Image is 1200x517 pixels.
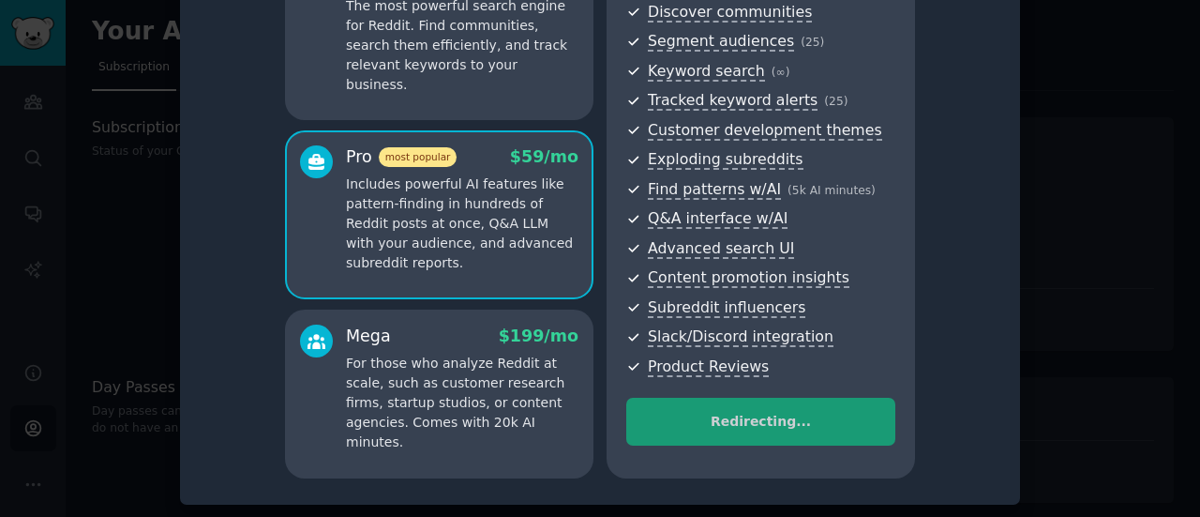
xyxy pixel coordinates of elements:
span: most popular [379,147,457,167]
span: Product Reviews [648,357,769,377]
span: Advanced search UI [648,239,794,259]
div: Mega [346,325,391,348]
span: Segment audiences [648,32,794,52]
span: Discover communities [648,3,812,23]
span: Subreddit influencers [648,298,805,318]
p: Includes powerful AI features like pattern-finding in hundreds of Reddit posts at once, Q&A LLM w... [346,175,578,273]
span: ( 25 ) [801,36,824,49]
span: Tracked keyword alerts [648,91,817,111]
span: Customer development themes [648,121,882,141]
span: Find patterns w/AI [648,180,781,200]
span: ( 25 ) [824,95,847,108]
span: $ 199 /mo [499,327,578,345]
span: Content promotion insights [648,268,849,288]
span: Exploding subreddits [648,150,802,170]
span: $ 59 /mo [510,147,578,166]
span: ( 5k AI minutes ) [787,184,876,197]
span: ( ∞ ) [772,66,790,79]
span: Slack/Discord integration [648,327,833,347]
span: Keyword search [648,62,765,82]
div: Pro [346,145,457,169]
p: For those who analyze Reddit at scale, such as customer research firms, startup studios, or conte... [346,354,578,452]
span: Q&A interface w/AI [648,209,787,229]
